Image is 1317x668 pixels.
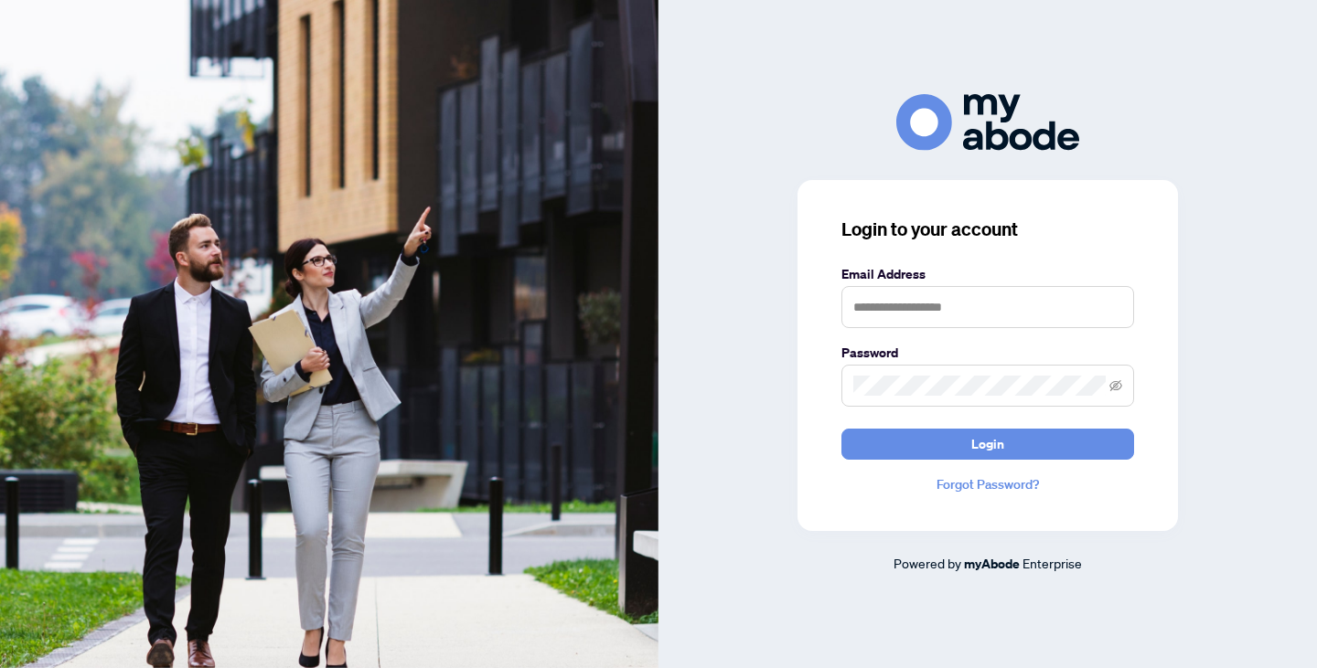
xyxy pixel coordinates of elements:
a: Forgot Password? [841,474,1134,494]
a: myAbode [964,554,1020,574]
button: Login [841,429,1134,460]
span: eye-invisible [1109,379,1122,392]
span: Login [971,429,1004,459]
label: Password [841,343,1134,363]
img: ma-logo [896,94,1079,150]
label: Email Address [841,264,1134,284]
span: Powered by [894,555,961,571]
h3: Login to your account [841,217,1134,242]
span: Enterprise [1023,555,1082,571]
